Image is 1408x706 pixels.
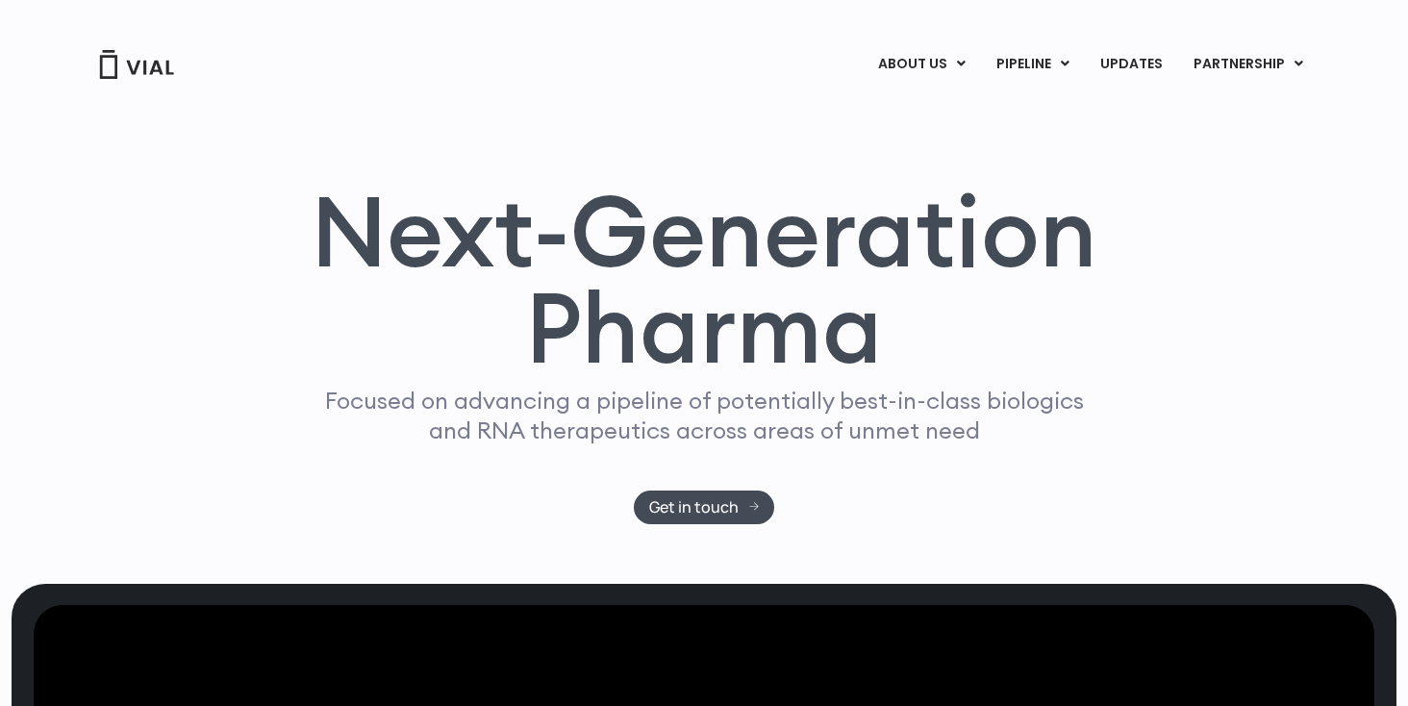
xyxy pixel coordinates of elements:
[1178,48,1319,81] a: PARTNERSHIPMenu Toggle
[98,50,175,79] img: Vial Logo
[649,500,739,515] span: Get in touch
[316,386,1092,445] p: Focused on advancing a pipeline of potentially best-in-class biologics and RNA therapeutics acros...
[981,48,1084,81] a: PIPELINEMenu Toggle
[288,183,1120,377] h1: Next-Generation Pharma
[634,491,775,524] a: Get in touch
[1085,48,1177,81] a: UPDATES
[863,48,980,81] a: ABOUT USMenu Toggle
